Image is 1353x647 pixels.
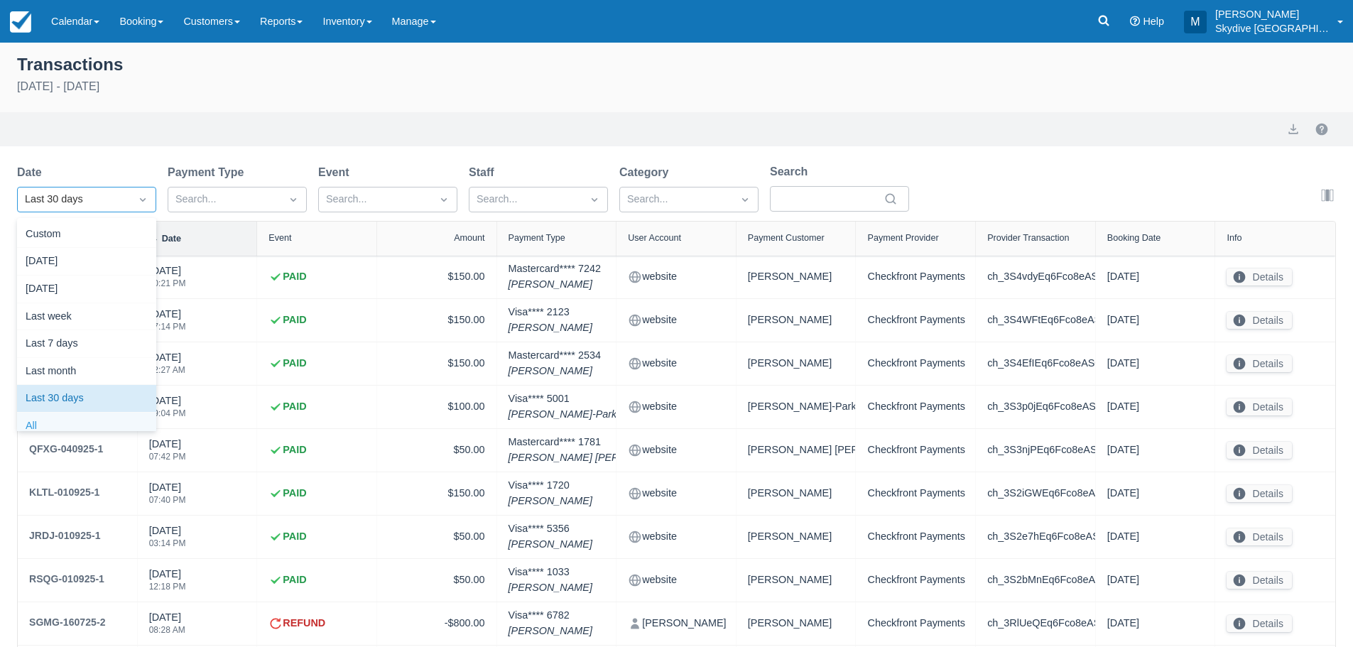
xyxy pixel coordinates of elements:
span: Dropdown icon [738,192,752,207]
em: [PERSON_NAME] [PERSON_NAME] [509,450,680,466]
em: [PERSON_NAME]-Park [509,407,617,423]
div: [DATE] [149,307,186,339]
em: [PERSON_NAME] [509,277,601,293]
button: Details [1227,312,1292,329]
div: [PERSON_NAME] [PERSON_NAME] [748,440,844,460]
div: Provider Transaction [987,233,1070,243]
span: Help [1143,16,1164,27]
div: Mastercard **** 7242 [509,261,601,292]
div: [PERSON_NAME] [748,354,844,374]
button: Details [1227,268,1292,286]
div: [DATE] [1107,310,1204,330]
div: Checkfront Payments [867,310,964,330]
div: ch_3S4vdyEq6Fco8eAS0vlHRGZ1 [987,267,1084,287]
strong: PAID [283,312,306,328]
strong: PAID [283,442,306,458]
div: JRDJ-010925-1 [29,527,101,544]
div: [DATE] [1107,267,1204,287]
strong: PAID [283,572,306,588]
div: website [628,310,724,330]
div: website [628,267,724,287]
div: [DATE] [1107,570,1204,590]
div: Mastercard **** 2534 [509,348,601,379]
div: 10:21 PM [149,279,186,288]
span: Dropdown icon [136,192,150,207]
button: Details [1227,615,1292,632]
div: $50.00 [388,527,485,547]
div: Payment Type [509,233,565,243]
div: website [628,354,724,374]
p: Skydive [GEOGRAPHIC_DATA] [1215,21,1329,36]
em: [PERSON_NAME] [509,320,592,336]
div: Payment Provider [867,233,938,243]
span: Dropdown icon [286,192,300,207]
div: Checkfront Payments [867,484,964,504]
em: [PERSON_NAME] [509,364,601,379]
div: website [628,397,724,417]
button: Details [1227,572,1292,589]
div: $150.00 [388,354,485,374]
div: [DATE] [1107,484,1204,504]
div: website [628,484,724,504]
div: ch_3S2iGWEq6Fco8eAS16fzcDfu [987,484,1084,504]
div: Booking Date [1107,233,1161,243]
strong: PAID [283,529,306,545]
button: export [1285,121,1302,138]
label: Date [17,164,48,181]
div: SGMG-160725-2 [29,614,106,631]
div: ch_3S4EfIEq6Fco8eAS0lzMPiWF [987,354,1084,374]
span: Dropdown icon [437,192,451,207]
strong: PAID [283,269,306,285]
div: [DATE] [1107,354,1204,374]
div: [PERSON_NAME] [748,484,844,504]
button: Details [1227,355,1292,372]
div: 09:04 PM [149,409,186,418]
div: [DATE] [17,276,156,303]
div: [PERSON_NAME] [748,267,844,287]
div: 07:42 PM [149,452,186,461]
label: Staff [469,164,500,181]
label: Search [770,163,813,180]
div: M [1184,11,1207,33]
div: ch_3S2bMnEq6Fco8eAS1DLsrmpE [987,570,1084,590]
div: $50.00 [388,570,485,590]
button: Details [1227,485,1292,502]
div: Mastercard **** 1781 [509,435,680,465]
strong: REFUND [283,616,325,631]
div: Checkfront Payments [867,527,964,547]
div: [DATE] [149,610,185,643]
div: ch_3RlUeQEq6Fco8eAS0yXRUQpw_r2 [987,614,1084,634]
em: [PERSON_NAME] [509,580,592,596]
em: [PERSON_NAME] [509,494,592,509]
div: [DATE] [17,248,156,276]
div: website [628,440,724,460]
em: [PERSON_NAME] [509,624,592,639]
div: [PERSON_NAME] [748,614,844,634]
button: Details [1227,442,1292,459]
div: [DATE] [1107,614,1204,634]
div: [PERSON_NAME] [748,570,844,590]
div: Payment Customer [748,233,825,243]
div: [DATE] [149,480,186,513]
strong: PAID [283,399,306,415]
div: [PERSON_NAME] [628,614,724,634]
div: Last 30 days [17,385,156,413]
div: [DATE] [1107,440,1204,460]
div: [DATE] [149,350,185,383]
div: [DATE] [1107,527,1204,547]
div: [PERSON_NAME] [748,310,844,330]
div: Custom [17,221,156,249]
div: Checkfront Payments [867,267,964,287]
div: RSQG-010925-1 [29,570,104,587]
div: $150.00 [388,267,485,287]
div: Checkfront Payments [867,570,964,590]
div: Last month [17,358,156,386]
div: [DATE] [1107,397,1204,417]
div: $50.00 [388,440,485,460]
div: 07:40 PM [149,496,186,504]
button: Details [1227,398,1292,415]
a: QFXG-040925-1 [29,440,103,460]
div: 03:14 PM [149,539,186,548]
div: [DATE] [149,263,186,296]
div: KLTL-010925-1 [29,484,99,501]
